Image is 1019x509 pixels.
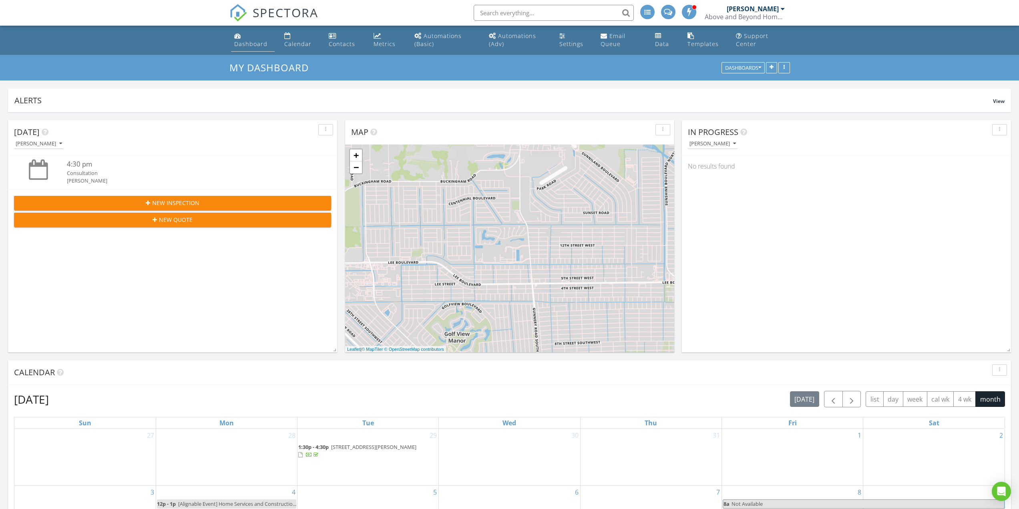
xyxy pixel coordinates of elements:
[14,127,40,137] span: [DATE]
[501,417,518,429] a: Wednesday
[298,443,438,460] a: 1:30p - 4:30p [STREET_ADDRESS][PERSON_NAME]
[573,486,580,499] a: Go to August 6, 2025
[178,500,296,507] span: [Alignable Event] Home Services and Constructio...
[145,429,156,442] a: Go to July 27, 2025
[370,29,405,52] a: Metrics
[331,443,416,451] span: [STREET_ADDRESS][PERSON_NAME]
[597,29,645,52] a: Email Queue
[643,417,659,429] a: Thursday
[157,500,176,507] span: 12p - 1p
[350,149,362,161] a: Zoom in
[287,429,297,442] a: Go to July 28, 2025
[14,95,993,106] div: Alerts
[67,169,305,177] div: Consultation
[711,429,722,442] a: Go to July 31, 2025
[953,391,976,407] button: 4 wk
[14,213,331,227] button: New Quote
[351,127,368,137] span: Map
[790,391,819,407] button: [DATE]
[284,40,312,48] div: Calendar
[688,127,738,137] span: In Progress
[374,40,396,48] div: Metrics
[253,4,318,21] span: SPECTORA
[787,417,798,429] a: Friday
[688,139,738,149] button: [PERSON_NAME]
[927,391,954,407] button: cal wk
[689,141,736,147] div: [PERSON_NAME]
[998,429,1005,442] a: Go to August 2, 2025
[156,429,297,485] td: Go to July 28, 2025
[883,391,903,407] button: day
[486,29,550,52] a: Automations (Advanced)
[439,429,580,485] td: Go to July 30, 2025
[152,199,199,207] span: New Inspection
[229,61,316,74] a: My Dashboard
[347,347,360,352] a: Leaflet
[725,65,761,71] div: Dashboards
[824,391,843,407] button: Previous month
[411,29,479,52] a: Automations (Basic)
[975,391,1005,407] button: month
[736,32,768,48] div: Support Center
[298,443,416,458] a: 1:30p - 4:30p [STREET_ADDRESS][PERSON_NAME]
[350,161,362,173] a: Zoom out
[993,98,1005,105] span: View
[992,482,1011,501] div: Open Intercom Messenger
[218,417,235,429] a: Monday
[655,40,669,48] div: Data
[361,417,376,429] a: Tuesday
[298,443,329,451] span: 1:30p - 4:30p
[856,429,863,442] a: Go to August 1, 2025
[297,429,439,485] td: Go to July 29, 2025
[732,500,763,507] span: Not Available
[67,177,305,185] div: [PERSON_NAME]
[580,429,722,485] td: Go to July 31, 2025
[14,196,331,210] button: New Inspection
[149,486,156,499] a: Go to August 3, 2025
[733,29,788,52] a: Support Center
[705,13,785,21] div: Above and Beyond Home Solutions, LLC
[687,40,719,48] div: Templates
[652,29,678,52] a: Data
[474,5,634,21] input: Search everything...
[559,40,583,48] div: Settings
[432,486,438,499] a: Go to August 5, 2025
[67,159,305,169] div: 4:30 pm
[927,417,941,429] a: Saturday
[14,139,64,149] button: [PERSON_NAME]
[234,40,267,48] div: Dashboard
[842,391,861,407] button: Next month
[863,429,1005,485] td: Go to August 2, 2025
[556,29,591,52] a: Settings
[77,417,93,429] a: Sunday
[290,486,297,499] a: Go to August 4, 2025
[14,367,55,378] span: Calendar
[722,429,863,485] td: Go to August 1, 2025
[414,32,462,48] div: Automations (Basic)
[229,11,318,28] a: SPECTORA
[159,215,193,224] span: New Quote
[684,29,726,52] a: Templates
[384,347,444,352] a: © OpenStreetMap contributors
[489,32,536,48] div: Automations (Adv)
[428,429,438,442] a: Go to July 29, 2025
[682,155,1011,177] div: No results found
[345,346,446,353] div: |
[727,5,779,13] div: [PERSON_NAME]
[16,141,62,147] div: [PERSON_NAME]
[570,429,580,442] a: Go to July 30, 2025
[903,391,927,407] button: week
[715,486,722,499] a: Go to August 7, 2025
[14,429,156,485] td: Go to July 27, 2025
[722,62,765,74] button: Dashboards
[231,29,275,52] a: Dashboard
[326,29,364,52] a: Contacts
[281,29,319,52] a: Calendar
[723,500,730,508] span: 8a
[329,40,355,48] div: Contacts
[14,391,49,407] h2: [DATE]
[856,486,863,499] a: Go to August 8, 2025
[229,4,247,22] img: The Best Home Inspection Software - Spectora
[601,32,625,48] div: Email Queue
[866,391,884,407] button: list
